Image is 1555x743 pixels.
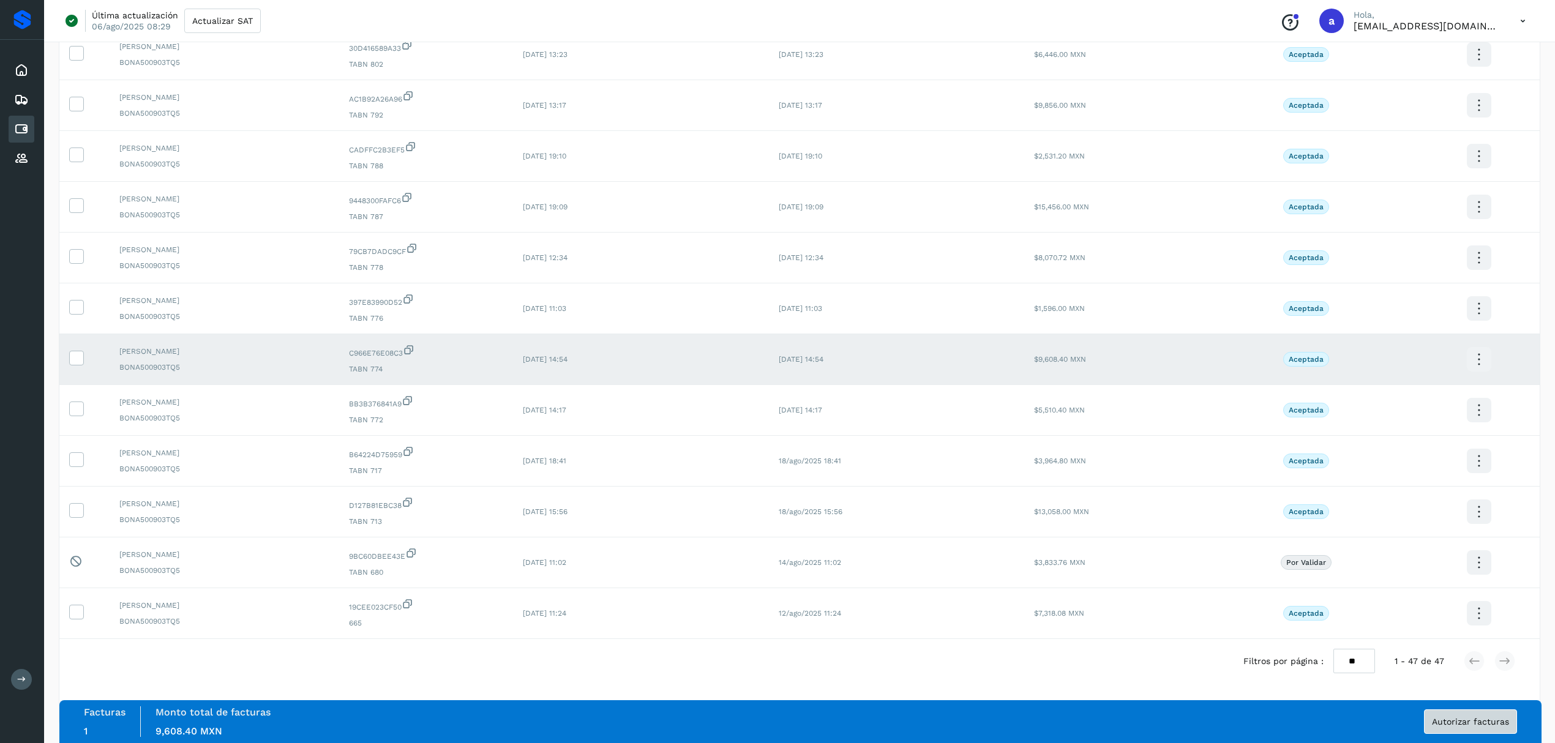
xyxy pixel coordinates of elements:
[119,362,329,373] span: BONA500903TQ5
[1354,10,1501,20] p: Hola,
[779,457,841,465] span: 18/ago/2025 18:41
[349,211,503,222] span: TABN 787
[349,547,503,562] span: 9BC60DBEE43E
[523,558,566,567] span: [DATE] 11:02
[349,192,503,206] span: 9448300FAFC6
[119,108,329,119] span: BONA500903TQ5
[9,57,34,84] div: Inicio
[523,50,568,59] span: [DATE] 13:23
[349,465,503,476] span: TABN 717
[1034,507,1089,516] span: $13,058.00 MXN
[1243,655,1324,668] span: Filtros por página :
[1034,558,1085,567] span: $3,833.76 MXN
[349,344,503,359] span: C966E76E08C3
[779,558,841,567] span: 14/ago/2025 11:02
[779,609,841,618] span: 12/ago/2025 11:24
[9,86,34,113] div: Embarques
[1034,609,1084,618] span: $7,318.08 MXN
[155,706,271,718] label: Monto total de facturas
[192,17,253,25] span: Actualizar SAT
[119,244,329,255] span: [PERSON_NAME]
[1395,655,1444,668] span: 1 - 47 de 47
[779,406,822,414] span: [DATE] 14:17
[1289,507,1324,516] p: Aceptada
[349,39,503,54] span: 30D416589A33
[119,549,329,560] span: [PERSON_NAME]
[779,304,822,313] span: [DATE] 11:03
[523,355,568,364] span: [DATE] 14:54
[1286,558,1326,567] p: Por validar
[523,406,566,414] span: [DATE] 14:17
[84,706,126,718] label: Facturas
[119,209,329,220] span: BONA500903TQ5
[1289,50,1324,59] p: Aceptada
[349,496,503,511] span: D127B81EBC38
[119,413,329,424] span: BONA500903TQ5
[1432,717,1509,726] span: Autorizar facturas
[779,50,823,59] span: [DATE] 13:23
[523,203,568,211] span: [DATE] 19:09
[1034,50,1086,59] span: $6,446.00 MXN
[1289,609,1324,618] p: Aceptada
[1034,203,1089,211] span: $15,456.00 MXN
[349,59,503,70] span: TABN 802
[523,457,566,465] span: [DATE] 18:41
[349,516,503,527] span: TABN 713
[349,446,503,460] span: B64224D75959
[349,293,503,308] span: 397E83990D52
[1289,203,1324,211] p: Aceptada
[119,600,329,611] span: [PERSON_NAME]
[523,507,568,516] span: [DATE] 15:56
[119,193,329,204] span: [PERSON_NAME]
[119,41,329,52] span: [PERSON_NAME]
[779,355,823,364] span: [DATE] 14:54
[349,242,503,257] span: 79CB7DADC9CF
[119,346,329,357] span: [PERSON_NAME]
[349,160,503,171] span: TABN 788
[155,725,222,737] span: 9,608.40 MXN
[1034,457,1086,465] span: $3,964.80 MXN
[119,616,329,627] span: BONA500903TQ5
[779,101,822,110] span: [DATE] 13:17
[349,110,503,121] span: TABN 792
[1289,152,1324,160] p: Aceptada
[779,152,822,160] span: [DATE] 19:10
[92,21,171,32] p: 06/ago/2025 08:29
[9,116,34,143] div: Cuentas por pagar
[1034,101,1086,110] span: $9,856.00 MXN
[523,152,566,160] span: [DATE] 19:10
[523,609,566,618] span: [DATE] 11:24
[119,397,329,408] span: [PERSON_NAME]
[349,598,503,613] span: 19CEE023CF50
[1289,457,1324,465] p: Aceptada
[1289,355,1324,364] p: Aceptada
[119,498,329,509] span: [PERSON_NAME]
[1289,406,1324,414] p: Aceptada
[9,145,34,172] div: Proveedores
[1289,304,1324,313] p: Aceptada
[349,364,503,375] span: TABN 774
[184,9,261,33] button: Actualizar SAT
[779,507,842,516] span: 18/ago/2025 15:56
[349,395,503,409] span: BB3B376841A9
[92,10,178,21] p: Última actualización
[349,414,503,425] span: TABN 772
[1034,152,1085,160] span: $2,531.20 MXN
[119,159,329,170] span: BONA500903TQ5
[119,463,329,474] span: BONA500903TQ5
[1034,304,1085,313] span: $1,596.00 MXN
[1289,101,1324,110] p: Aceptada
[119,260,329,271] span: BONA500903TQ5
[349,141,503,155] span: CADFFC2B3EF5
[84,725,88,737] span: 1
[119,57,329,68] span: BONA500903TQ5
[349,567,503,578] span: TABN 680
[119,447,329,458] span: [PERSON_NAME]
[349,618,503,629] span: 665
[523,101,566,110] span: [DATE] 13:17
[119,311,329,322] span: BONA500903TQ5
[119,565,329,576] span: BONA500903TQ5
[1289,253,1324,262] p: Aceptada
[349,262,503,273] span: TABN 778
[119,92,329,103] span: [PERSON_NAME]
